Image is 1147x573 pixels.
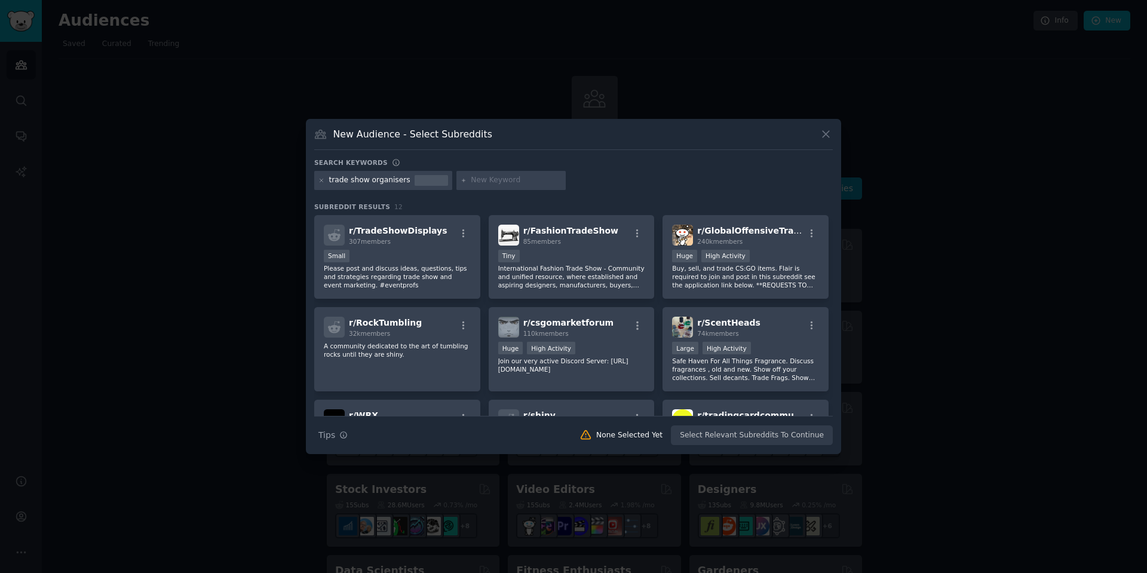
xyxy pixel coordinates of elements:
p: Safe Haven For All Things Fragrance. Discuss fragrances , old and new. Show off your collections.... [672,357,819,382]
div: Large [672,342,698,354]
span: 240k members [697,238,743,245]
span: 307 members [349,238,391,245]
span: r/ TradeShowDisplays [349,226,447,235]
p: Buy, sell, and trade CS:GO items. Flair is required to join and post in this subreddit see the ap... [672,264,819,289]
span: Subreddit Results [314,203,390,211]
p: Join our very active Discord Server: [URL][DOMAIN_NAME] [498,357,645,373]
span: 74k members [697,330,738,337]
div: Small [324,250,349,262]
span: r/ shiny [523,410,556,420]
span: 12 [394,203,403,210]
span: r/ RockTumbling [349,318,422,327]
div: Tiny [498,250,520,262]
span: r/ FashionTradeShow [523,226,618,235]
div: Huge [498,342,523,354]
span: r/ tradingcardcommunity [697,410,812,420]
div: High Activity [701,250,750,262]
p: A community dedicated to the art of tumbling rocks until they are shiny. [324,342,471,358]
p: International Fashion Trade Show - Community and unified resource, where established and aspiring... [498,264,645,289]
div: trade show organisers [329,175,410,186]
div: Huge [672,250,697,262]
img: WRX [324,409,345,430]
img: FashionTradeShow [498,225,519,246]
span: 32k members [349,330,390,337]
div: High Activity [527,342,575,354]
div: None Selected Yet [596,430,663,441]
img: ScentHeads [672,317,693,338]
span: Tips [318,429,335,442]
span: r/ ScentHeads [697,318,760,327]
div: High Activity [703,342,751,354]
img: tradingcardcommunity [672,409,693,430]
h3: Search keywords [314,158,388,167]
p: Please post and discuss ideas, questions, tips and strategies regarding trade show and event mark... [324,264,471,289]
span: 85 members [523,238,561,245]
button: Tips [314,425,352,446]
h3: New Audience - Select Subreddits [333,128,492,140]
input: New Keyword [471,175,562,186]
img: GlobalOffensiveTrade [672,225,693,246]
img: csgomarketforum [498,317,519,338]
span: r/ GlobalOffensiveTrade [697,226,805,235]
span: r/ WRX [349,410,378,420]
span: r/ csgomarketforum [523,318,614,327]
span: 110k members [523,330,569,337]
